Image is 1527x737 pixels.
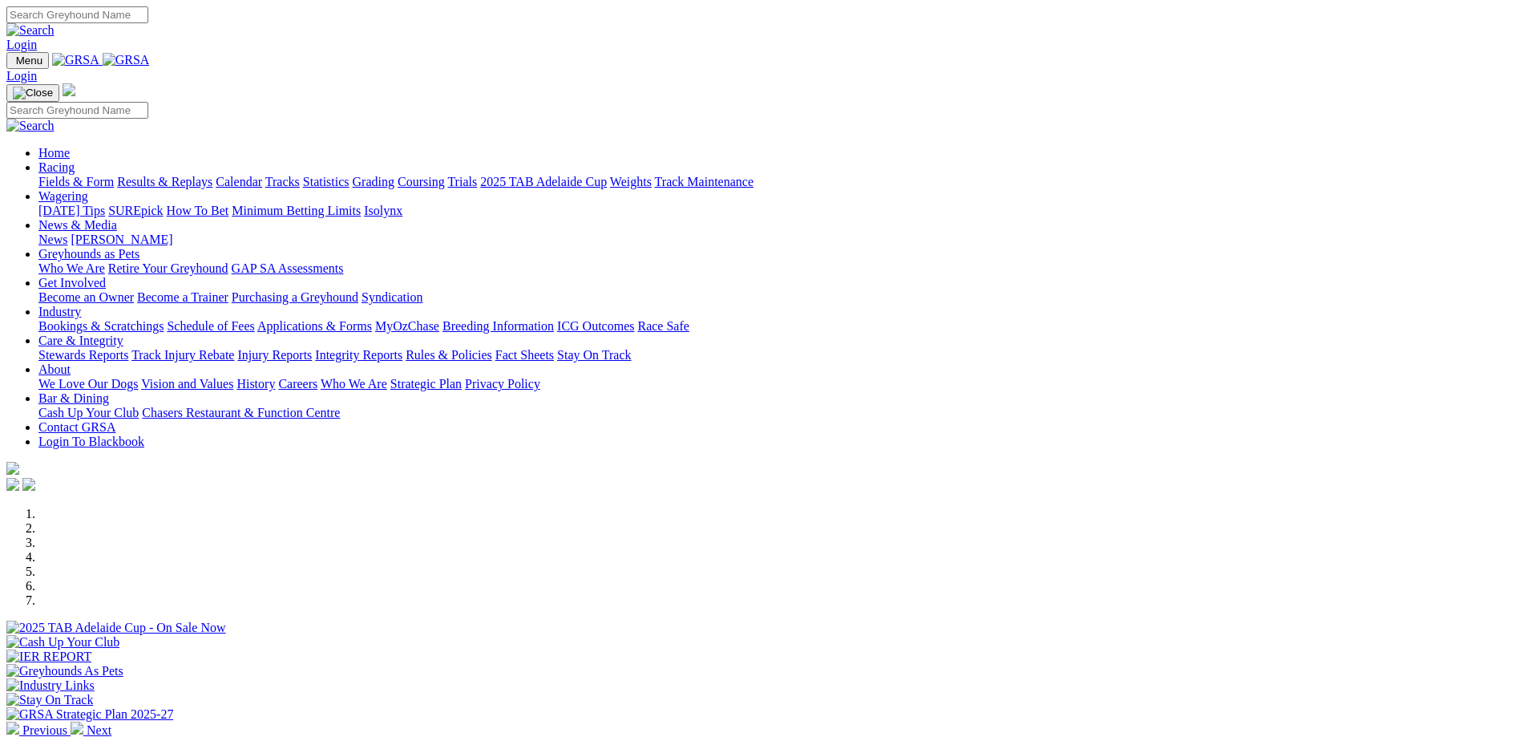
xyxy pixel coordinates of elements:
a: Industry [38,305,81,318]
img: 2025 TAB Adelaide Cup - On Sale Now [6,621,226,635]
a: News [38,233,67,246]
a: Schedule of Fees [167,319,254,333]
button: Toggle navigation [6,84,59,102]
a: SUREpick [108,204,163,217]
a: Chasers Restaurant & Function Centre [142,406,340,419]
a: Minimum Betting Limits [232,204,361,217]
div: Bar & Dining [38,406,1521,420]
a: Home [38,146,70,160]
a: Injury Reports [237,348,312,362]
a: How To Bet [167,204,229,217]
a: [PERSON_NAME] [71,233,172,246]
a: Breeding Information [442,319,554,333]
input: Search [6,6,148,23]
img: logo-grsa-white.png [6,462,19,475]
a: Track Injury Rebate [131,348,234,362]
a: Strategic Plan [390,377,462,391]
a: History [236,377,275,391]
div: Get Involved [38,290,1521,305]
a: Who We Are [38,261,105,275]
a: Bookings & Scratchings [38,319,164,333]
a: Grading [353,175,394,188]
a: We Love Our Dogs [38,377,138,391]
a: 2025 TAB Adelaide Cup [480,175,607,188]
a: Calendar [216,175,262,188]
a: Wagering [38,189,88,203]
a: Integrity Reports [315,348,402,362]
a: Next [71,723,111,737]
a: About [38,362,71,376]
a: Racing [38,160,75,174]
a: Login [6,69,37,83]
img: GRSA [103,53,150,67]
a: Retire Your Greyhound [108,261,228,275]
div: Industry [38,319,1521,334]
a: Results & Replays [117,175,212,188]
a: Greyhounds as Pets [38,247,139,261]
a: Weights [610,175,652,188]
a: Stewards Reports [38,348,128,362]
span: Previous [22,723,67,737]
a: Race Safe [637,319,689,333]
a: Trials [447,175,477,188]
a: Stay On Track [557,348,631,362]
img: logo-grsa-white.png [63,83,75,96]
img: Stay On Track [6,693,93,707]
span: Next [87,723,111,737]
a: Contact GRSA [38,420,115,434]
a: Become an Owner [38,290,134,304]
a: Get Involved [38,276,106,290]
span: Menu [16,55,42,67]
div: Care & Integrity [38,348,1521,362]
button: Toggle navigation [6,52,49,69]
div: Racing [38,175,1521,189]
a: Applications & Forms [257,319,372,333]
a: MyOzChase [375,319,439,333]
a: GAP SA Assessments [232,261,344,275]
a: Cash Up Your Club [38,406,139,419]
a: [DATE] Tips [38,204,105,217]
img: Industry Links [6,678,95,693]
a: Purchasing a Greyhound [232,290,358,304]
a: Bar & Dining [38,391,109,405]
img: GRSA Strategic Plan 2025-27 [6,707,173,722]
img: Cash Up Your Club [6,635,119,650]
a: Statistics [303,175,349,188]
a: News & Media [38,218,117,232]
img: twitter.svg [22,478,35,491]
div: Wagering [38,204,1521,218]
a: Syndication [362,290,422,304]
a: ICG Outcomes [557,319,634,333]
img: Greyhounds As Pets [6,664,123,678]
a: Fact Sheets [495,348,554,362]
a: Vision and Values [141,377,233,391]
a: Rules & Policies [406,348,492,362]
div: About [38,377,1521,391]
a: Login To Blackbook [38,435,144,448]
img: chevron-right-pager-white.svg [71,722,83,735]
a: Privacy Policy [465,377,540,391]
a: Careers [278,377,317,391]
img: Search [6,23,55,38]
img: Search [6,119,55,133]
input: Search [6,102,148,119]
a: Track Maintenance [655,175,753,188]
a: Care & Integrity [38,334,123,347]
a: Isolynx [364,204,402,217]
a: Tracks [265,175,300,188]
img: facebook.svg [6,478,19,491]
a: Previous [6,723,71,737]
div: News & Media [38,233,1521,247]
img: chevron-left-pager-white.svg [6,722,19,735]
a: Fields & Form [38,175,114,188]
a: Become a Trainer [137,290,228,304]
img: IER REPORT [6,650,91,664]
a: Login [6,38,37,51]
a: Coursing [398,175,445,188]
img: Close [13,87,53,99]
img: GRSA [52,53,99,67]
a: Who We Are [321,377,387,391]
div: Greyhounds as Pets [38,261,1521,276]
